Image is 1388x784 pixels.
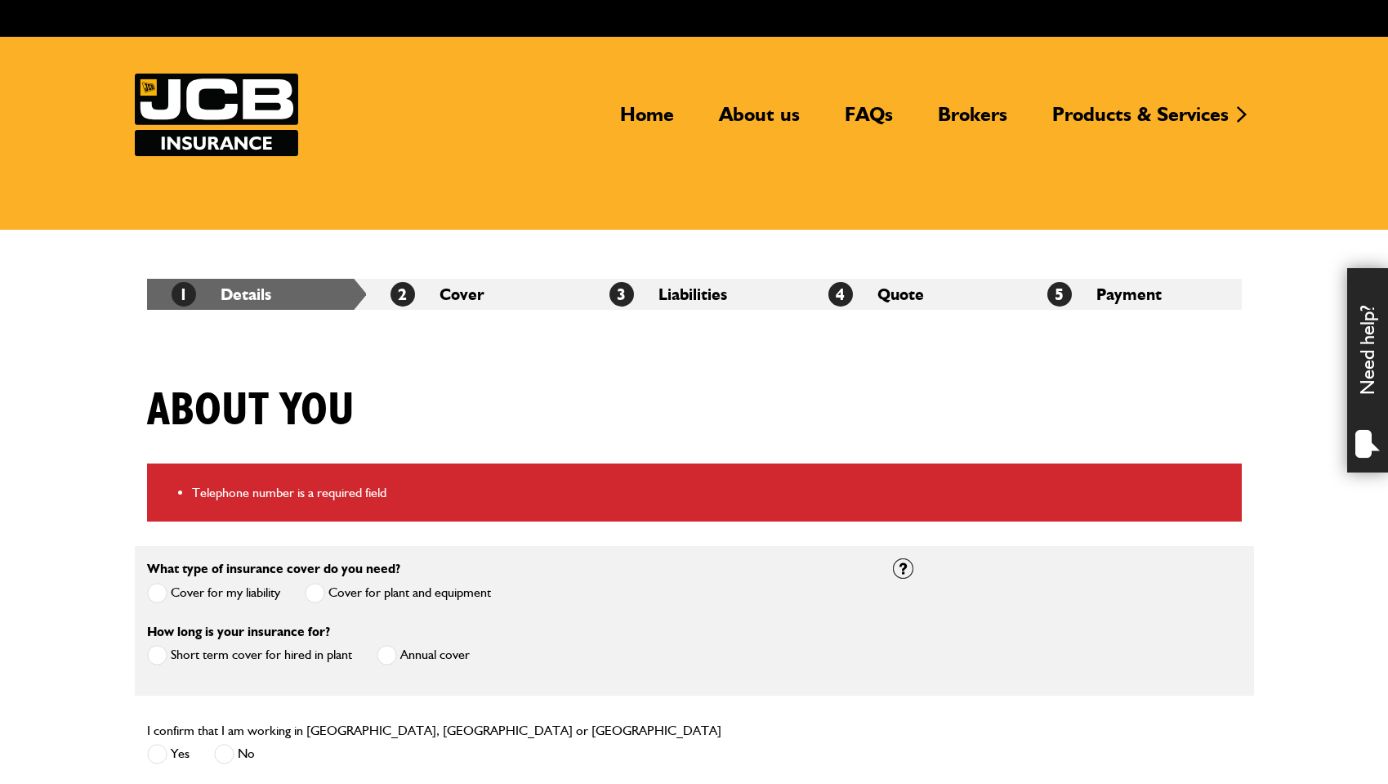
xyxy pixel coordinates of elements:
[172,282,196,307] span: 1
[832,102,905,140] a: FAQs
[1047,282,1072,307] span: 5
[147,383,355,438] h1: About you
[147,583,280,603] label: Cover for my liability
[926,102,1020,140] a: Brokers
[147,645,352,665] label: Short term cover for hired in plant
[1040,102,1241,140] a: Products & Services
[147,279,366,310] li: Details
[147,724,721,737] label: I confirm that I am working in [GEOGRAPHIC_DATA], [GEOGRAPHIC_DATA] or [GEOGRAPHIC_DATA]
[707,102,812,140] a: About us
[804,279,1023,310] li: Quote
[147,625,330,638] label: How long is your insurance for?
[377,645,470,665] label: Annual cover
[1347,268,1388,473] div: Need help?
[609,282,634,307] span: 3
[366,279,585,310] li: Cover
[147,744,190,764] label: Yes
[135,74,298,156] a: JCB Insurance Services
[147,562,400,576] label: What type of insurance cover do you need?
[214,744,255,764] label: No
[1023,279,1242,310] li: Payment
[192,482,1230,504] li: Telephone number is a required field
[828,282,853,307] span: 4
[305,583,491,603] label: Cover for plant and equipment
[585,279,804,310] li: Liabilities
[608,102,686,140] a: Home
[135,74,298,156] img: JCB Insurance Services logo
[391,282,415,307] span: 2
